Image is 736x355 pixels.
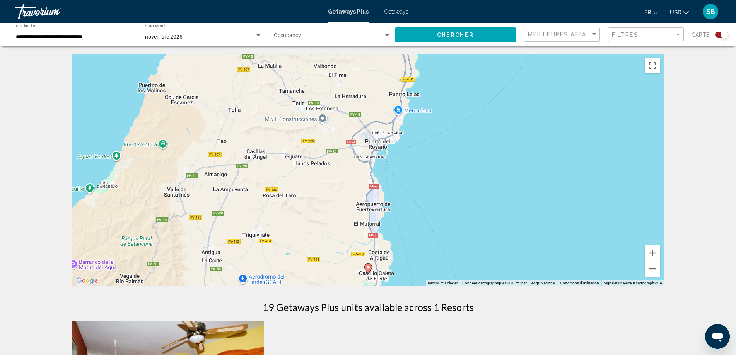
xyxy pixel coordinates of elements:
[528,31,598,38] mat-select: Sort by
[384,8,408,15] a: Getaways
[145,34,183,40] span: novembre 2025
[74,276,100,286] a: Ouvrir cette zone dans Google Maps (dans une nouvelle fenêtre)
[645,261,660,277] button: Zoom arrière
[560,281,599,285] a: Conditions d'utilisation
[670,9,681,15] span: USD
[395,27,516,42] button: Chercher
[700,3,721,20] button: User Menu
[74,276,100,286] img: Google
[692,29,709,40] span: Carte
[462,281,555,285] span: Données cartographiques ©2025 Inst. Geogr. Nacional
[608,27,684,43] button: Filter
[428,280,458,286] button: Raccourcis clavier
[706,8,715,15] span: SB
[528,31,601,37] span: Meilleures affaires
[328,8,369,15] a: Getaways Plus
[645,245,660,261] button: Zoom avant
[612,32,638,38] span: Filtres
[437,32,474,38] span: Chercher
[263,301,474,313] h1: 19 Getaways Plus units available across 1 Resorts
[645,58,660,73] button: Passer en plein écran
[644,9,651,15] span: fr
[670,7,689,18] button: Change currency
[705,324,730,349] iframe: Bouton de lancement de la fenêtre de messagerie
[604,281,662,285] a: Signaler une erreur cartographique
[15,4,320,19] a: Travorium
[644,7,658,18] button: Change language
